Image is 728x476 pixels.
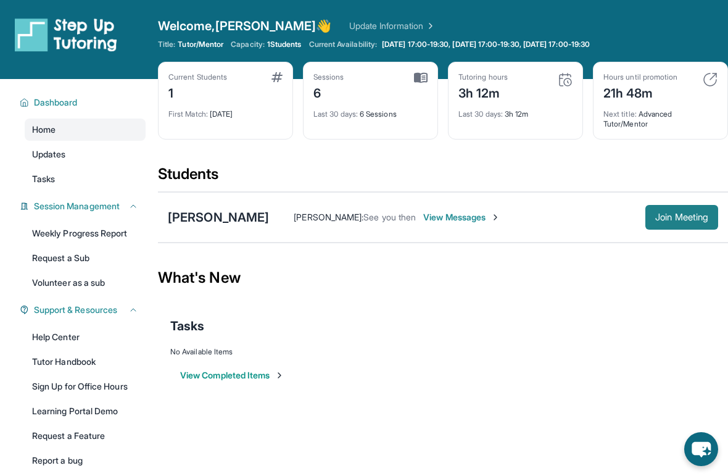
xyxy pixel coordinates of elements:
[558,72,573,87] img: card
[25,168,146,190] a: Tasks
[313,102,428,119] div: 6 Sessions
[25,326,146,348] a: Help Center
[158,251,728,305] div: What's New
[313,82,344,102] div: 6
[180,369,284,382] button: View Completed Items
[349,20,436,32] a: Update Information
[363,212,416,222] span: See you then
[34,200,120,212] span: Session Management
[25,400,146,422] a: Learning Portal Demo
[170,347,716,357] div: No Available Items
[490,212,500,222] img: Chevron-Right
[34,96,78,109] span: Dashboard
[25,247,146,269] a: Request a Sub
[603,82,677,102] div: 21h 48m
[32,148,66,161] span: Updates
[178,40,223,49] span: Tutor/Mentor
[25,351,146,373] a: Tutor Handbook
[25,272,146,294] a: Volunteer as a sub
[458,82,508,102] div: 3h 12m
[382,40,590,49] span: [DATE] 17:00-19:30, [DATE] 17:00-19:30, [DATE] 17:00-19:30
[603,109,637,119] span: Next title :
[313,72,344,82] div: Sessions
[271,72,283,82] img: card
[458,109,503,119] span: Last 30 days :
[645,205,718,230] button: Join Meeting
[313,109,358,119] span: Last 30 days :
[168,109,208,119] span: First Match :
[168,72,227,82] div: Current Students
[25,143,146,165] a: Updates
[603,102,718,129] div: Advanced Tutor/Mentor
[25,449,146,472] a: Report a bug
[25,375,146,398] a: Sign Up for Office Hours
[703,72,718,87] img: card
[25,119,146,141] a: Home
[29,304,138,316] button: Support & Resources
[158,40,175,49] span: Title:
[684,432,718,466] button: chat-button
[168,102,283,119] div: [DATE]
[158,164,728,191] div: Students
[458,102,573,119] div: 3h 12m
[267,40,302,49] span: 1 Students
[15,17,117,52] img: logo
[29,200,138,212] button: Session Management
[423,20,436,32] img: Chevron Right
[158,17,332,35] span: Welcome, [PERSON_NAME] 👋
[25,222,146,244] a: Weekly Progress Report
[603,72,677,82] div: Hours until promotion
[309,40,377,49] span: Current Availability:
[168,209,269,226] div: [PERSON_NAME]
[458,72,508,82] div: Tutoring hours
[168,82,227,102] div: 1
[379,40,592,49] a: [DATE] 17:00-19:30, [DATE] 17:00-19:30, [DATE] 17:00-19:30
[32,123,56,136] span: Home
[423,211,500,223] span: View Messages
[294,212,363,222] span: [PERSON_NAME] :
[29,96,138,109] button: Dashboard
[34,304,117,316] span: Support & Resources
[25,425,146,447] a: Request a Feature
[170,317,204,335] span: Tasks
[414,72,428,83] img: card
[32,173,55,185] span: Tasks
[655,214,708,221] span: Join Meeting
[231,40,265,49] span: Capacity:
